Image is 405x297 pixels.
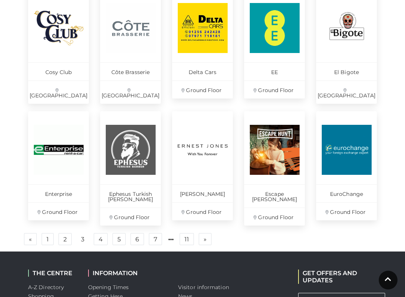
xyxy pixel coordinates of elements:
a: EuroChange Ground Floor [316,111,377,220]
p: [GEOGRAPHIC_DATA] [316,80,377,104]
a: Visitor information [178,284,229,291]
a: Next [199,233,211,245]
p: Ground Floor [28,202,89,220]
p: Côte Brasserie [100,62,161,80]
p: [PERSON_NAME] [172,184,233,202]
a: Ephesus Turkish [PERSON_NAME] Ground Floor [100,111,161,226]
h2: INFORMATION [88,270,167,277]
p: [GEOGRAPHIC_DATA] [28,80,89,104]
p: Ground Floor [244,80,305,98]
a: 3 [76,233,89,245]
span: « [29,236,32,242]
a: Escape [PERSON_NAME] Ground Floor [244,111,305,226]
a: [PERSON_NAME] Ground Floor [172,111,233,220]
p: Escape [PERSON_NAME] [244,184,305,208]
p: Delta Cars [172,62,233,80]
a: 5 [112,233,126,245]
p: Ground Floor [172,202,233,220]
h2: GET OFFERS AND UPDATES [298,270,377,284]
a: Enterprise Ground Floor [28,111,89,220]
p: Ground Floor [100,208,161,226]
p: Ground Floor [172,80,233,98]
p: [GEOGRAPHIC_DATA] [100,80,161,104]
p: Ground Floor [244,208,305,226]
span: » [204,236,207,242]
a: 1 [42,233,54,245]
a: Previous [24,233,37,245]
a: 4 [94,233,108,245]
p: Ephesus Turkish [PERSON_NAME] [100,184,161,208]
a: A-Z Directory [28,284,64,291]
p: EE [244,62,305,80]
p: EuroChange [316,184,377,202]
a: 11 [180,233,194,245]
p: El Bigote [316,62,377,80]
a: 6 [130,233,144,245]
p: Ground Floor [316,202,377,220]
p: Enterprise [28,184,89,202]
a: 2 [58,233,72,245]
a: 7 [149,233,162,245]
a: Opening Times [88,284,129,291]
h2: THE CENTRE [28,270,77,277]
p: Cosy Club [28,62,89,80]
